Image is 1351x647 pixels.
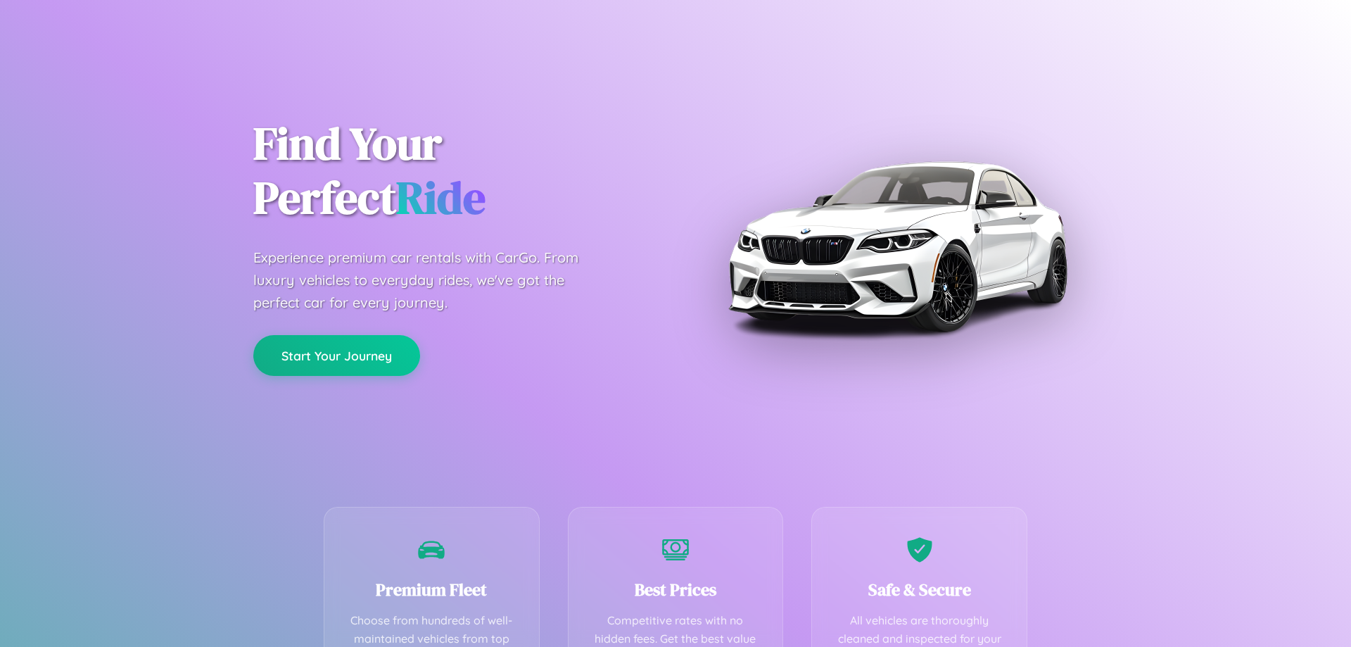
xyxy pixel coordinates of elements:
[253,335,420,376] button: Start Your Journey
[721,70,1073,422] img: Premium BMW car rental vehicle
[396,167,486,228] span: Ride
[833,578,1006,601] h3: Safe & Secure
[590,578,762,601] h3: Best Prices
[253,117,654,225] h1: Find Your Perfect
[345,578,518,601] h3: Premium Fleet
[253,246,605,314] p: Experience premium car rentals with CarGo. From luxury vehicles to everyday rides, we've got the ...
